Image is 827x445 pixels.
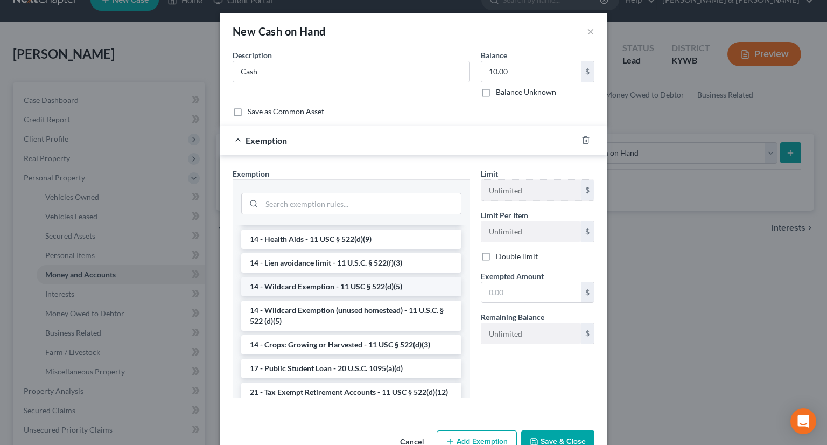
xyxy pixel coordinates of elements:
label: Save as Common Asset [248,106,324,117]
span: Exemption [233,169,269,178]
div: New Cash on Hand [233,24,325,39]
input: 0.00 [481,61,581,82]
span: Description [233,51,272,60]
span: Limit [481,169,498,178]
li: 14 - Wildcard Exemption - 11 USC § 522(d)(5) [241,277,461,296]
input: 0.00 [481,282,581,303]
input: -- [481,180,581,200]
li: 14 - Crops: Growing or Harvested - 11 USC § 522(d)(3) [241,335,461,354]
div: $ [581,323,594,344]
label: Balance [481,50,507,61]
div: $ [581,61,594,82]
span: Exemption [246,135,287,145]
label: Limit Per Item [481,210,528,221]
li: 17 - Public Student Loan - 20 U.S.C. 1095(a)(d) [241,359,461,378]
div: Open Intercom Messenger [790,408,816,434]
div: $ [581,282,594,303]
label: Double limit [496,251,538,262]
li: 14 - Health Aids - 11 USC § 522(d)(9) [241,230,461,249]
input: -- [481,323,581,344]
span: Exempted Amount [481,272,544,281]
li: 14 - Lien avoidance limit - 11 U.S.C. § 522(f)(3) [241,253,461,273]
input: -- [481,221,581,242]
input: Describe... [233,61,469,82]
label: Remaining Balance [481,311,544,323]
li: 21 - Tax Exempt Retirement Accounts - 11 USC § 522(d)(12) [241,383,461,402]
div: $ [581,221,594,242]
label: Balance Unknown [496,87,556,98]
div: $ [581,180,594,200]
input: Search exemption rules... [262,193,461,214]
button: × [587,25,594,38]
li: 14 - Wildcard Exemption (unused homestead) - 11 U.S.C. § 522 (d)(5) [241,301,461,331]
